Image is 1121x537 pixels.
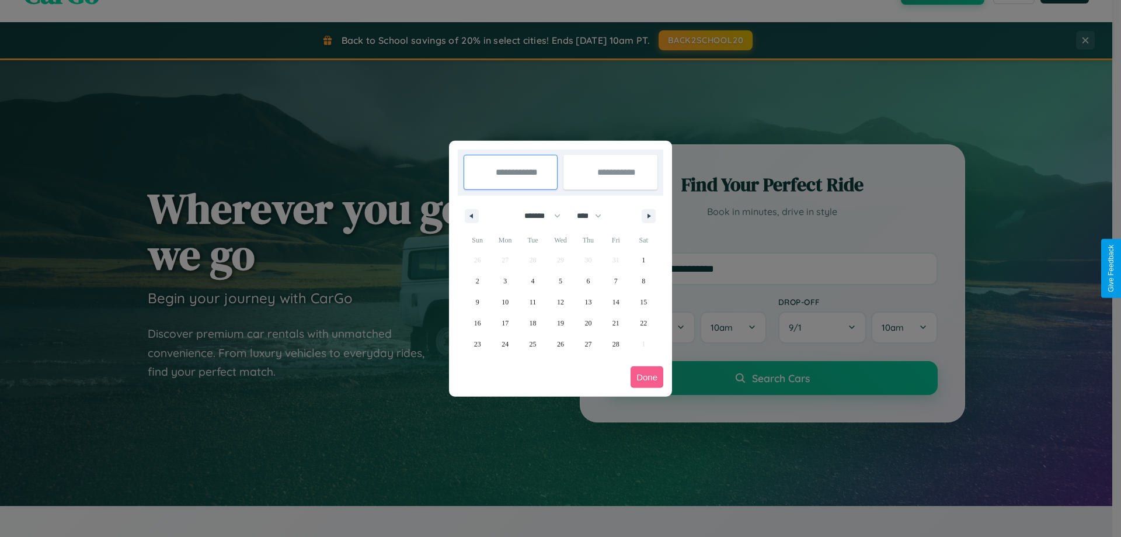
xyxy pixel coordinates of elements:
span: Sun [464,231,491,250]
span: 8 [642,271,645,292]
button: 3 [491,271,518,292]
button: 27 [575,334,602,355]
span: Sat [630,231,657,250]
button: 25 [519,334,546,355]
span: 27 [584,334,591,355]
span: 21 [612,313,619,334]
button: 14 [602,292,629,313]
div: Give Feedback [1107,245,1115,292]
button: 5 [546,271,574,292]
button: 23 [464,334,491,355]
button: 1 [630,250,657,271]
button: 4 [519,271,546,292]
button: 16 [464,313,491,334]
button: 28 [602,334,629,355]
button: 21 [602,313,629,334]
span: Fri [602,231,629,250]
span: 25 [530,334,537,355]
button: 20 [575,313,602,334]
button: 22 [630,313,657,334]
span: 15 [640,292,647,313]
span: 6 [586,271,590,292]
button: 12 [546,292,574,313]
button: 10 [491,292,518,313]
span: 1 [642,250,645,271]
span: Tue [519,231,546,250]
span: 3 [503,271,507,292]
span: 23 [474,334,481,355]
span: 4 [531,271,535,292]
span: 18 [530,313,537,334]
button: 11 [519,292,546,313]
span: 13 [584,292,591,313]
span: 12 [557,292,564,313]
button: 24 [491,334,518,355]
button: 9 [464,292,491,313]
span: 2 [476,271,479,292]
span: Wed [546,231,574,250]
span: 10 [502,292,509,313]
span: 28 [612,334,619,355]
span: 20 [584,313,591,334]
span: 26 [557,334,564,355]
span: 5 [559,271,562,292]
span: 19 [557,313,564,334]
span: 17 [502,313,509,334]
button: Done [631,366,663,388]
button: 17 [491,313,518,334]
button: 2 [464,271,491,292]
span: 22 [640,313,647,334]
button: 6 [575,271,602,292]
span: Mon [491,231,518,250]
span: 9 [476,292,479,313]
button: 15 [630,292,657,313]
span: 24 [502,334,509,355]
button: 18 [519,313,546,334]
button: 7 [602,271,629,292]
span: 14 [612,292,619,313]
span: Thu [575,231,602,250]
span: 16 [474,313,481,334]
button: 26 [546,334,574,355]
button: 13 [575,292,602,313]
span: 11 [530,292,537,313]
button: 8 [630,271,657,292]
button: 19 [546,313,574,334]
span: 7 [614,271,618,292]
